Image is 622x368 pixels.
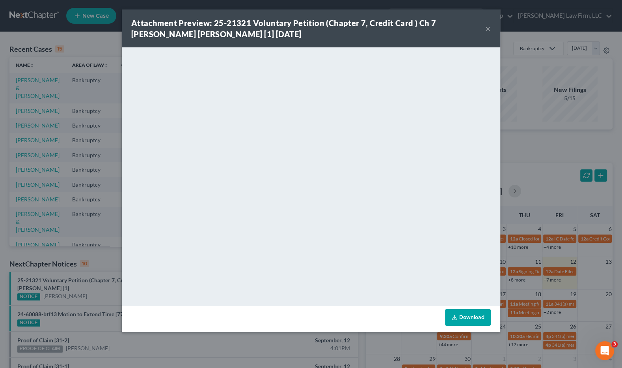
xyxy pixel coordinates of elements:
[122,47,500,304] iframe: <object ng-attr-data='[URL][DOMAIN_NAME]' type='application/pdf' width='100%' height='650px'></ob...
[445,309,491,326] a: Download
[485,24,491,33] button: ×
[611,341,618,347] span: 3
[595,341,614,360] iframe: Intercom live chat
[131,18,436,39] strong: Attachment Preview: 25-21321 Voluntary Petition (Chapter 7, Credit Card ) Ch 7 [PERSON_NAME] [PER...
